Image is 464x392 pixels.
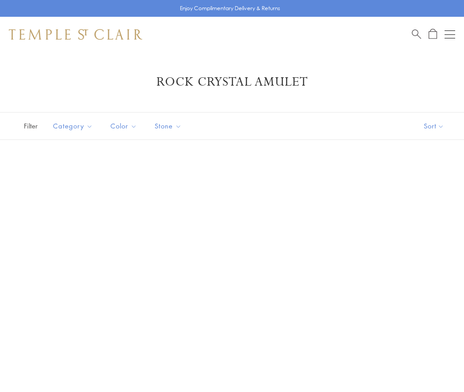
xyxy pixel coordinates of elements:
[404,113,464,139] button: Show sort by
[9,29,142,40] img: Temple St. Clair
[429,29,437,40] a: Open Shopping Bag
[180,4,280,13] p: Enjoy Complimentary Delivery & Returns
[412,29,421,40] a: Search
[22,74,442,90] h1: Rock Crystal Amulet
[106,121,144,132] span: Color
[104,116,144,136] button: Color
[46,116,99,136] button: Category
[445,29,455,40] button: Open navigation
[148,116,188,136] button: Stone
[49,121,99,132] span: Category
[150,121,188,132] span: Stone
